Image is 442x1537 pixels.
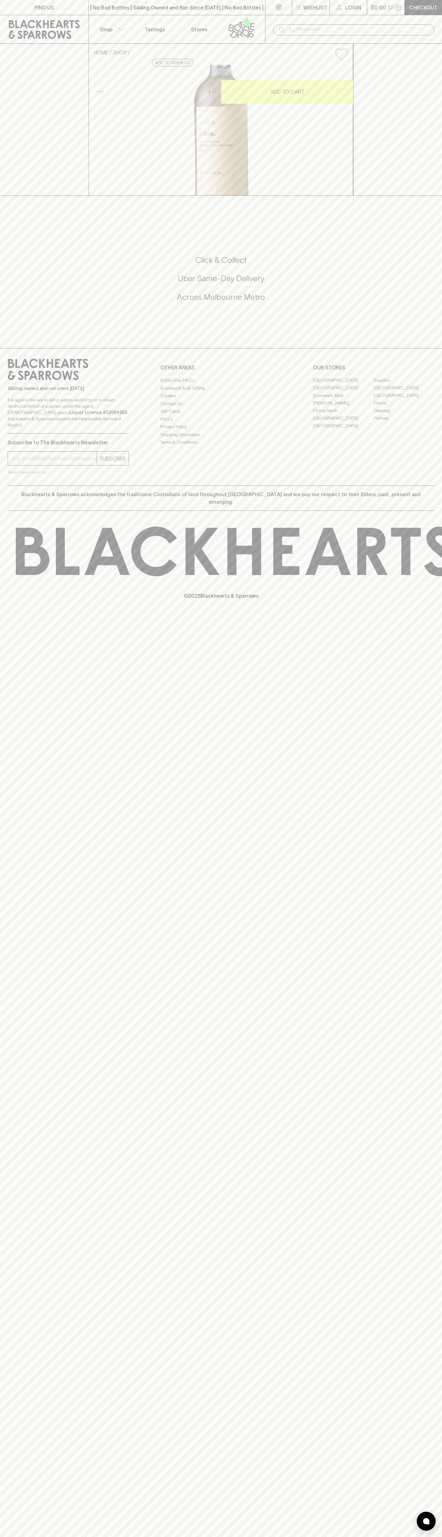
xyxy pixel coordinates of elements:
[191,26,207,33] p: Stores
[409,4,438,11] p: Checkout
[313,407,374,414] a: Fitzroy North
[374,414,434,422] a: Prahran
[100,26,112,33] p: Shop
[374,392,434,399] a: [GEOGRAPHIC_DATA]
[160,364,282,371] p: OTHER AREAS
[69,410,127,415] strong: Liquor License #32064953
[313,422,374,429] a: [GEOGRAPHIC_DATA]
[374,384,434,392] a: [GEOGRAPHIC_DATA]
[8,469,129,475] p: We will never spam you
[12,491,430,506] p: Blackhearts & Sparrows acknowledges the traditional Custodians of land throughout [GEOGRAPHIC_DAT...
[160,431,282,438] a: Shipping Information
[313,364,434,371] p: OUR STORES
[89,65,353,195] img: 39742.png
[313,376,374,384] a: [GEOGRAPHIC_DATA]
[113,50,127,55] a: SHOP
[94,50,108,55] a: HOME
[160,384,282,392] a: Business & Bulk Gifting
[397,6,399,9] p: 0
[160,415,282,423] a: FAQ's
[97,452,129,465] button: SUBSCRIBE
[34,4,54,11] p: FIND US
[313,384,374,392] a: [GEOGRAPHIC_DATA]
[313,399,374,407] a: [PERSON_NAME]
[8,292,434,302] h5: Across Melbourne Metro
[374,407,434,414] a: Geelong
[345,4,361,11] p: Login
[288,25,429,35] input: Try "Pinot noir"
[152,59,193,66] button: Add to wishlist
[13,454,97,464] input: e.g. jane@blackheartsandsparrows.com.au
[89,15,133,43] button: Shop
[333,46,350,62] button: Add to wishlist
[8,385,129,392] p: Sibling owned and run since [DATE]
[374,376,434,384] a: Braddon
[160,377,282,384] a: Bottle Drop FAQ's
[8,230,434,336] div: Call to action block
[160,408,282,415] a: Gift Cards
[423,1518,429,1524] img: bubble-icon
[374,399,434,407] a: Fitzroy
[8,255,434,265] h5: Click & Collect
[270,88,304,96] p: ADD TO CART
[303,4,327,11] p: Wishlist
[100,455,126,462] p: SUBSCRIBE
[160,400,282,407] a: Contact Us
[160,439,282,446] a: Terms & Conditions
[221,80,353,104] button: ADD TO CART
[371,4,386,11] p: $0.00
[160,423,282,431] a: Privacy Policy
[8,439,129,446] p: Subscribe to The Blackhearts Newsletter
[145,26,165,33] p: Tastings
[8,397,129,428] p: It is against the law to sell or supply alcohol to, or to obtain alcohol on behalf of a person un...
[133,15,177,43] a: Tastings
[8,273,434,284] h5: Uber Same-Day Delivery
[160,392,282,400] a: Careers
[313,414,374,422] a: [GEOGRAPHIC_DATA]
[177,15,221,43] a: Stores
[313,392,374,399] a: Brunswick West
